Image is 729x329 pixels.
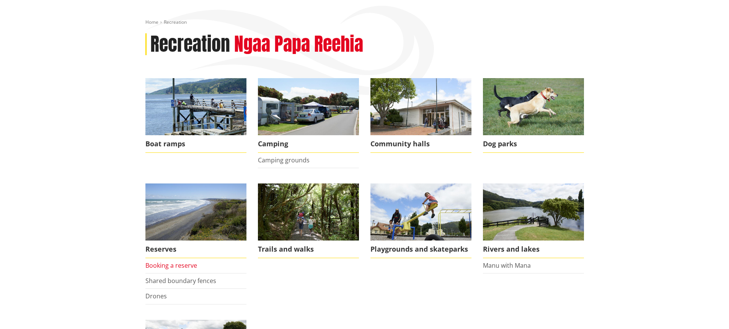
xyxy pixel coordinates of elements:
[483,183,584,258] a: The Waikato River flowing through Ngaruawahia Rivers and lakes
[258,183,359,258] a: Bridal Veil Falls scenic walk is located near Raglan in the Waikato Trails and walks
[258,183,359,241] img: Bridal Veil Falls
[370,241,471,258] span: Playgrounds and skateparks
[145,183,246,241] img: Port Waikato coastal reserve
[145,78,246,153] a: Port Waikato council maintained boat ramp Boat ramps
[370,183,471,241] img: Playground in Ngaruawahia
[145,277,216,285] a: Shared boundary fences
[258,156,310,164] a: Camping grounds
[145,19,158,25] a: Home
[145,261,197,270] a: Booking a reserve
[370,78,471,135] img: Ngaruawahia Memorial Hall
[370,183,471,258] a: A family enjoying a playground in Ngaruawahia Playgrounds and skateparks
[483,261,531,270] a: Manu with Mana
[164,19,187,25] span: Recreation
[145,292,167,300] a: Drones
[370,78,471,153] a: Ngaruawahia Memorial Hall Community halls
[370,135,471,153] span: Community halls
[145,241,246,258] span: Reserves
[258,241,359,258] span: Trails and walks
[234,33,363,56] h2: Ngaa Papa Reehia
[694,297,721,324] iframe: Messenger Launcher
[258,78,359,153] a: camping-ground-v2 Camping
[483,135,584,153] span: Dog parks
[483,78,584,153] a: Find your local dog park Dog parks
[483,78,584,135] img: Find your local dog park
[258,78,359,135] img: camping-ground-v2
[145,183,246,258] a: Port Waikato coastal reserve Reserves
[145,135,246,153] span: Boat ramps
[150,33,230,56] h1: Recreation
[483,183,584,241] img: Waikato River, Ngaruawahia
[145,19,584,26] nav: breadcrumb
[258,135,359,153] span: Camping
[145,78,246,135] img: Port Waikato boat ramp
[483,241,584,258] span: Rivers and lakes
